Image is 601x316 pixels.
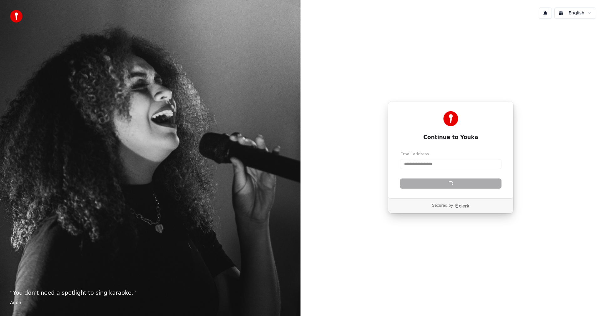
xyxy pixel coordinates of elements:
img: Youka [443,111,458,126]
footer: Anon [10,300,290,306]
p: Secured by [432,203,453,208]
a: Clerk logo [455,204,470,208]
h1: Continue to Youka [400,134,501,141]
p: “ You don't need a spotlight to sing karaoke. ” [10,288,290,297]
img: youka [10,10,23,23]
